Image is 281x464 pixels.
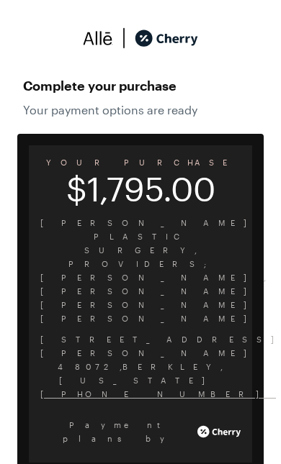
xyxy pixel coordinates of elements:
span: YOUR PURCHASE [29,153,252,172]
span: Payment plans by [40,418,195,445]
img: svg%3e [83,27,113,49]
img: cherry_black_logo-DrOE_MJI.svg [135,27,198,49]
span: [PHONE_NUMBER] [40,387,241,401]
span: [PERSON_NAME] Plastic Surgery, Providers; [PERSON_NAME], [PERSON_NAME] [PERSON_NAME] [PERSON_NAME] [40,216,241,325]
img: cherry_white_logo-JPerc-yG.svg [197,421,241,442]
img: svg%3e [113,27,135,49]
span: $1,795.00 [29,179,252,199]
span: [STREET_ADDRESS][PERSON_NAME] 48072 , BERKLEY , [US_STATE] [40,332,241,387]
span: Complete your purchase [23,74,258,97]
span: Your payment options are ready [23,103,258,117]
